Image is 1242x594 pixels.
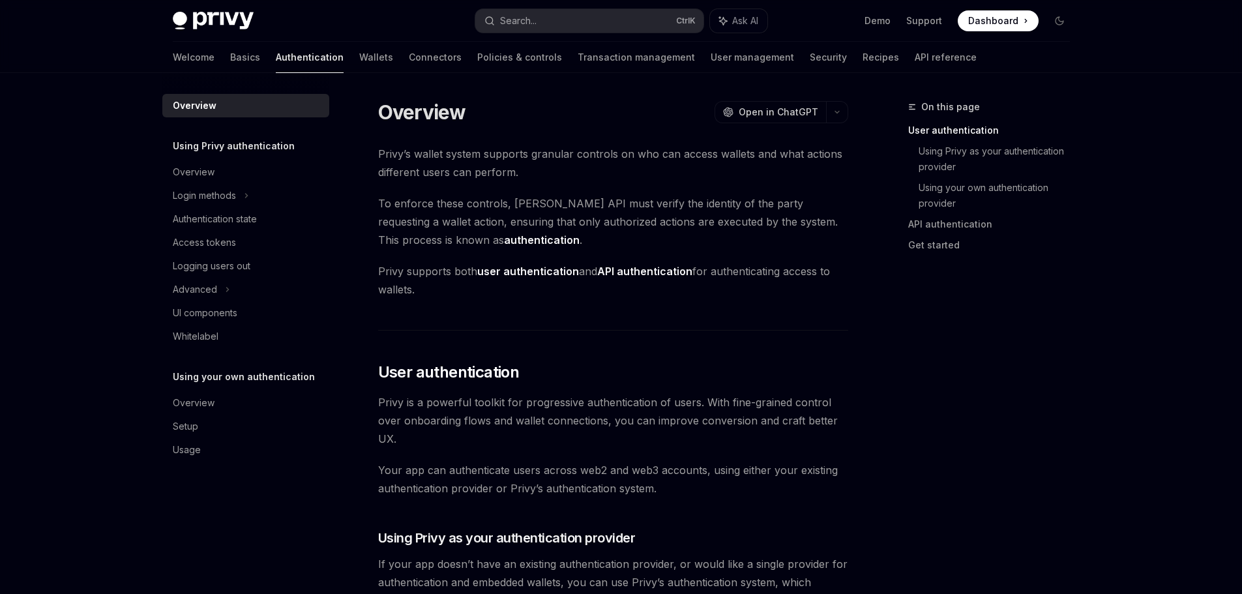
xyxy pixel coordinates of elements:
h5: Using Privy authentication [173,138,295,154]
a: Welcome [173,42,214,73]
a: Get started [908,235,1080,256]
span: Ctrl K [676,16,696,26]
div: Logging users out [173,258,250,274]
span: Privy supports both and for authenticating access to wallets. [378,262,848,299]
a: Authentication [276,42,344,73]
div: Whitelabel [173,329,218,344]
strong: user authentication [477,265,579,278]
span: Privy is a powerful toolkit for progressive authentication of users. With fine-grained control ov... [378,393,848,448]
a: User authentication [908,120,1080,141]
span: Privy’s wallet system supports granular controls on who can access wallets and what actions diffe... [378,145,848,181]
div: Overview [173,395,214,411]
div: Authentication state [173,211,257,227]
div: Overview [173,98,216,113]
a: UI components [162,301,329,325]
a: Policies & controls [477,42,562,73]
a: API reference [915,42,977,73]
a: Authentication state [162,207,329,231]
a: Using Privy as your authentication provider [919,141,1080,177]
div: Search... [500,13,537,29]
img: dark logo [173,12,254,30]
div: Overview [173,164,214,180]
button: Toggle dark mode [1049,10,1070,31]
a: Demo [865,14,891,27]
a: Logging users out [162,254,329,278]
a: Overview [162,391,329,415]
strong: API authentication [597,265,692,278]
span: To enforce these controls, [PERSON_NAME] API must verify the identity of the party requesting a w... [378,194,848,249]
button: Search...CtrlK [475,9,703,33]
a: Usage [162,438,329,462]
span: Ask AI [732,14,758,27]
div: Login methods [173,188,236,203]
span: User authentication [378,362,520,383]
a: Connectors [409,42,462,73]
div: Usage [173,442,201,458]
div: Setup [173,419,198,434]
div: Advanced [173,282,217,297]
a: Overview [162,94,329,117]
div: Access tokens [173,235,236,250]
h5: Using your own authentication [173,369,315,385]
h1: Overview [378,100,466,124]
a: User management [711,42,794,73]
a: Wallets [359,42,393,73]
a: Whitelabel [162,325,329,348]
span: Dashboard [968,14,1018,27]
a: Recipes [863,42,899,73]
a: Setup [162,415,329,438]
span: Open in ChatGPT [739,106,818,119]
a: Dashboard [958,10,1039,31]
button: Ask AI [710,9,767,33]
a: Basics [230,42,260,73]
a: API authentication [908,214,1080,235]
a: Using your own authentication provider [919,177,1080,214]
a: Support [906,14,942,27]
div: UI components [173,305,237,321]
span: Using Privy as your authentication provider [378,529,636,547]
span: Your app can authenticate users across web2 and web3 accounts, using either your existing authent... [378,461,848,497]
a: Overview [162,160,329,184]
a: Security [810,42,847,73]
a: Access tokens [162,231,329,254]
button: Open in ChatGPT [715,101,826,123]
a: Transaction management [578,42,695,73]
strong: authentication [504,233,580,246]
span: On this page [921,99,980,115]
